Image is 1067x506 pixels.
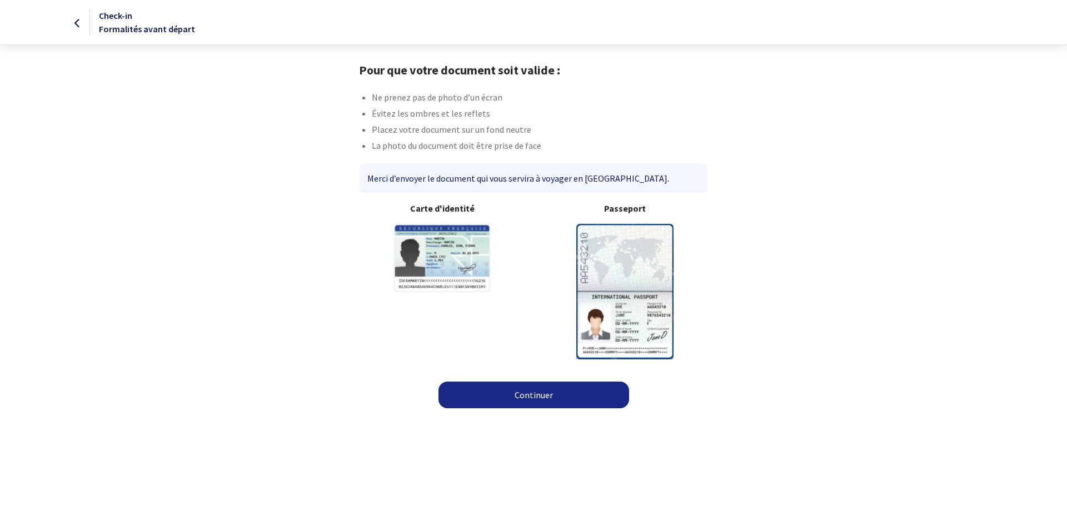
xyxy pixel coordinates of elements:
img: illuPasseport.svg [576,224,674,359]
li: Ne prenez pas de photo d’un écran [372,91,707,107]
div: Merci d’envoyer le document qui vous servira à voyager en [GEOGRAPHIC_DATA]. [360,164,707,193]
li: La photo du document doit être prise de face [372,139,707,155]
span: Check-in Formalités avant départ [99,10,195,34]
a: Continuer [438,382,629,408]
h1: Pour que votre document soit valide : [359,63,707,77]
b: Carte d'identité [360,202,525,215]
li: Évitez les ombres et les reflets [372,107,707,123]
li: Placez votre document sur un fond neutre [372,123,707,139]
img: illuCNI.svg [393,224,491,292]
b: Passeport [542,202,707,215]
